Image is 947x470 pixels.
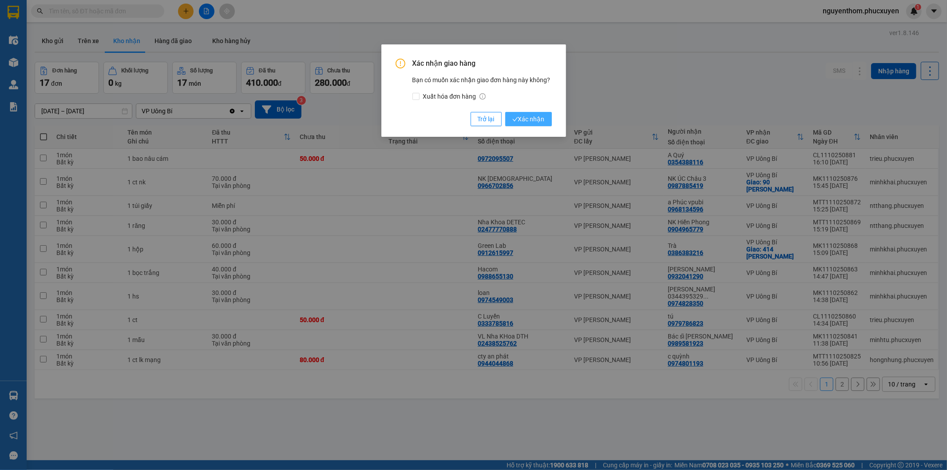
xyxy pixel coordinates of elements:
[512,116,518,122] span: check
[412,59,552,68] span: Xác nhận giao hàng
[471,112,502,126] button: Trở lại
[512,114,545,124] span: Xác nhận
[478,114,495,124] span: Trở lại
[479,93,486,100] span: info-circle
[396,59,405,68] span: exclamation-circle
[412,75,552,101] div: Bạn có muốn xác nhận giao đơn hàng này không?
[420,92,490,101] span: Xuất hóa đơn hàng
[505,112,552,126] button: checkXác nhận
